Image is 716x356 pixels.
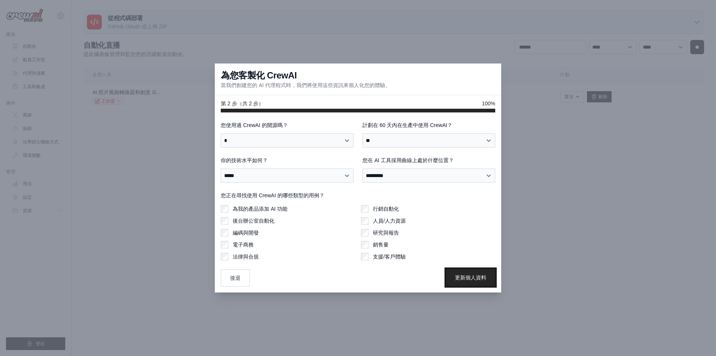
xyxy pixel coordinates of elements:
font: 後台辦公室自動化 [233,218,274,224]
font: 研究與報告 [373,230,399,236]
font: 為我的產品添加 AI 功能 [233,206,288,212]
font: 你的技術水平如何？ [221,157,268,163]
font: 您在 AI 工具採用曲線上處於什麼位置？ [362,157,454,163]
font: 您使用過 CrewAI 的開源嗎？ [221,122,288,128]
font: 100% [482,100,495,106]
font: 更新個人資料 [455,275,486,281]
font: 人員/人力資源 [373,218,406,224]
iframe: 聊天小工具 [679,320,716,356]
font: 支援/客戶體驗 [373,254,406,260]
font: 當我們創建您的 AI 代理程式時，我們將使用這些資訊來個人化您的體驗。 [221,82,390,88]
font: 第 2 步（共 2 步） [221,100,264,106]
font: 編碼與開發 [233,230,259,236]
font: 行銷自動化 [373,206,399,212]
font: 為您客製化 CrewAI [221,70,297,80]
font: 電子商務 [233,242,254,248]
font: 法律與合規 [233,254,259,260]
font: 銷售量 [373,242,389,248]
font: 計劃在 60 天內在生產中使用 CrewAI？ [362,122,452,128]
font: 後退 [230,275,241,281]
font: 您正在尋找使用 CrewAI 的哪些類型的用例？ [221,192,324,198]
